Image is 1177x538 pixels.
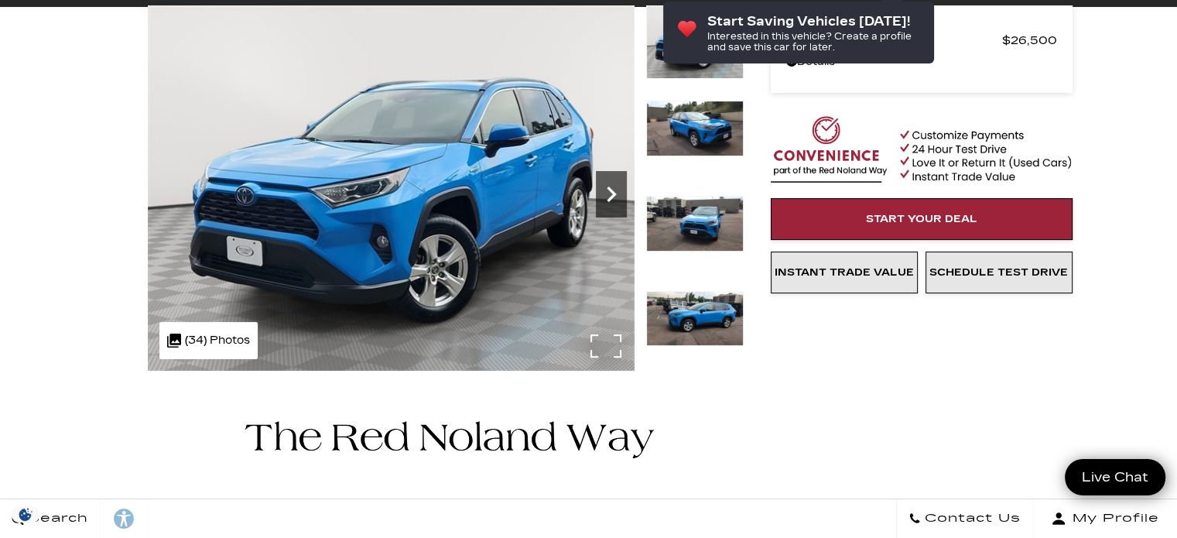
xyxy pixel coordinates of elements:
[786,29,1057,51] a: Red [PERSON_NAME] $26,500
[1066,508,1159,529] span: My Profile
[866,213,977,225] span: Start Your Deal
[1065,459,1165,495] a: Live Chat
[596,171,627,218] div: Next
[646,5,744,79] img: Used 2019 Blue Toyota Hybrid XLE image 1
[646,101,744,156] img: Used 2019 Blue Toyota Hybrid XLE image 2
[786,29,1002,51] span: Red [PERSON_NAME]
[771,198,1073,240] a: Start Your Deal
[775,266,914,279] span: Instant Trade Value
[1033,499,1177,538] button: Open user profile menu
[646,291,744,347] img: Used 2019 Blue Toyota Hybrid XLE image 4
[8,506,43,523] img: Opt-Out Icon
[926,252,1073,293] a: Schedule Test Drive
[771,252,918,293] a: Instant Trade Value
[1074,468,1156,486] span: Live Chat
[921,508,1021,529] span: Contact Us
[929,266,1068,279] span: Schedule Test Drive
[159,322,258,359] div: (34) Photos
[148,5,635,371] img: Used 2019 Blue Toyota Hybrid XLE image 1
[24,508,88,529] span: Search
[8,506,43,523] section: Click to Open Cookie Consent Modal
[896,499,1033,538] a: Contact Us
[646,196,744,252] img: Used 2019 Blue Toyota Hybrid XLE image 3
[786,51,1057,73] a: Details
[1002,29,1057,51] span: $26,500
